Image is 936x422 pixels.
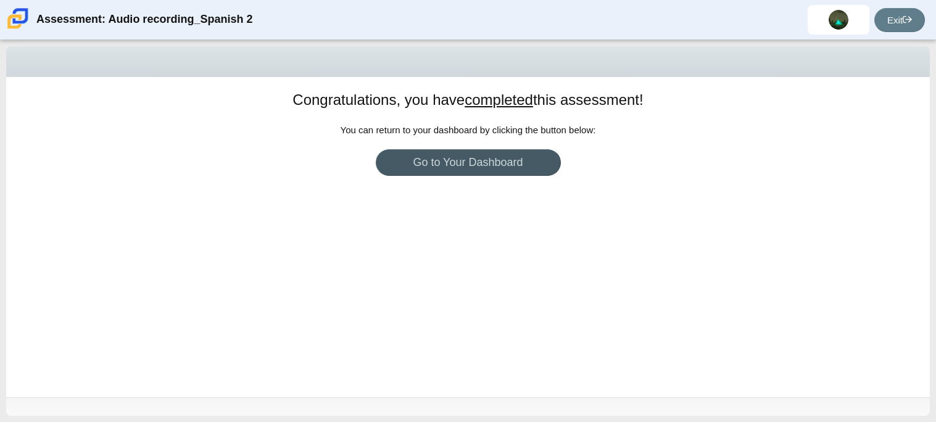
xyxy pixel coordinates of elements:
[465,91,533,108] u: completed
[5,6,31,31] img: Carmen School of Science & Technology
[36,5,252,35] div: Assessment: Audio recording_Spanish 2
[341,125,596,135] span: You can return to your dashboard by clicking the button below:
[874,8,925,32] a: Exit
[292,89,643,110] h1: Congratulations, you have this assessment!
[5,23,31,33] a: Carmen School of Science & Technology
[376,149,561,176] a: Go to Your Dashboard
[829,10,848,30] img: aaron.sanford.eVZtrS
